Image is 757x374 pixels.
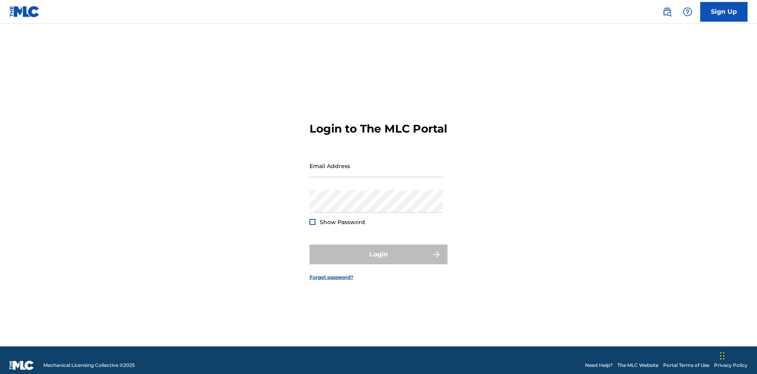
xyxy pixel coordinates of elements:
[663,362,709,369] a: Portal Terms of Use
[585,362,613,369] a: Need Help?
[700,2,748,22] a: Sign Up
[662,7,672,17] img: search
[617,362,658,369] a: The MLC Website
[718,336,757,374] iframe: Chat Widget
[320,219,365,226] span: Show Password
[683,7,692,17] img: help
[310,122,447,136] h3: Login to The MLC Portal
[720,344,725,368] div: Drag
[310,274,353,281] a: Forgot password?
[9,361,34,370] img: logo
[9,6,40,17] img: MLC Logo
[680,4,695,20] div: Help
[659,4,675,20] a: Public Search
[714,362,748,369] a: Privacy Policy
[43,362,135,369] span: Mechanical Licensing Collective © 2025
